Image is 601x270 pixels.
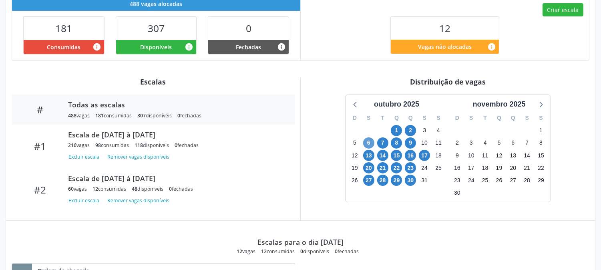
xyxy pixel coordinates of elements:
span: 488 [68,112,76,119]
div: disponíveis [135,142,169,149]
span: quinta-feira, 13 de novembro de 2025 [507,150,519,161]
span: sábado, 1 de novembro de 2025 [535,125,547,136]
div: D [450,112,464,124]
span: quinta-feira, 2 de outubro de 2025 [405,125,416,136]
span: domingo, 12 de outubro de 2025 [349,150,360,161]
span: terça-feira, 21 de outubro de 2025 [377,162,388,173]
span: 216 [68,142,76,149]
span: quarta-feira, 12 de novembro de 2025 [493,150,505,161]
span: sábado, 4 de outubro de 2025 [433,125,444,136]
span: sexta-feira, 28 de novembro de 2025 [521,175,533,186]
button: Criar escala [543,3,583,17]
span: 307 [148,22,165,35]
div: # [17,104,62,115]
span: sábado, 22 de novembro de 2025 [535,162,547,173]
span: sexta-feira, 14 de novembro de 2025 [521,150,533,161]
span: segunda-feira, 13 de outubro de 2025 [363,150,374,161]
span: quinta-feira, 16 de outubro de 2025 [405,150,416,161]
div: Escala de [DATE] à [DATE] [68,174,283,183]
div: vagas [68,185,87,192]
span: 118 [135,142,143,149]
span: quinta-feira, 20 de novembro de 2025 [507,162,519,173]
span: sábado, 18 de outubro de 2025 [433,150,444,161]
span: sábado, 25 de outubro de 2025 [433,162,444,173]
div: Escala de [DATE] à [DATE] [68,130,283,139]
span: quarta-feira, 5 de novembro de 2025 [493,137,505,149]
span: sexta-feira, 10 de outubro de 2025 [419,137,430,149]
span: 60 [68,185,74,192]
div: consumidas [95,142,129,149]
div: S [432,112,446,124]
span: domingo, 26 de outubro de 2025 [349,175,360,186]
span: terça-feira, 18 de novembro de 2025 [480,162,491,173]
span: 0 [300,248,303,255]
span: quinta-feira, 23 de outubro de 2025 [405,162,416,173]
div: outubro 2025 [371,99,422,110]
span: 0 [169,185,172,192]
div: Escalas para o dia [DATE] [257,238,344,246]
div: disponíveis [300,248,329,255]
div: fechadas [335,248,359,255]
span: segunda-feira, 10 de novembro de 2025 [466,150,477,161]
i: Vagas alocadas e sem marcações associadas [185,42,193,51]
span: 307 [137,112,146,119]
span: 181 [95,112,104,119]
span: quinta-feira, 30 de outubro de 2025 [405,175,416,186]
div: Q [404,112,418,124]
span: domingo, 2 de novembro de 2025 [452,137,463,149]
span: quarta-feira, 22 de outubro de 2025 [391,162,402,173]
span: sábado, 15 de novembro de 2025 [535,150,547,161]
span: Consumidas [47,43,80,51]
span: 12 [439,22,450,35]
span: segunda-feira, 6 de outubro de 2025 [363,137,374,149]
div: T [376,112,390,124]
span: 0 [175,142,177,149]
span: 12 [261,248,267,255]
span: Vagas não alocadas [418,42,472,51]
span: segunda-feira, 24 de novembro de 2025 [466,175,477,186]
span: Disponíveis [140,43,172,51]
div: fechadas [175,142,199,149]
span: quarta-feira, 8 de outubro de 2025 [391,137,402,149]
span: 0 [177,112,180,119]
span: sexta-feira, 3 de outubro de 2025 [419,125,430,136]
span: sexta-feira, 24 de outubro de 2025 [419,162,430,173]
span: quarta-feira, 26 de novembro de 2025 [493,175,505,186]
span: 0 [246,22,251,35]
span: terça-feira, 7 de outubro de 2025 [377,137,388,149]
span: sexta-feira, 31 de outubro de 2025 [419,175,430,186]
span: quinta-feira, 27 de novembro de 2025 [507,175,519,186]
div: fechadas [169,185,193,192]
span: domingo, 23 de novembro de 2025 [452,175,463,186]
div: D [348,112,362,124]
span: terça-feira, 14 de outubro de 2025 [377,150,388,161]
span: domingo, 19 de outubro de 2025 [349,162,360,173]
div: S [464,112,478,124]
span: terça-feira, 25 de novembro de 2025 [480,175,491,186]
div: fechadas [177,112,201,119]
div: vagas [68,112,90,119]
div: #2 [17,184,62,195]
div: Escalas [12,77,295,86]
span: sexta-feira, 17 de outubro de 2025 [419,150,430,161]
span: quinta-feira, 6 de novembro de 2025 [507,137,519,149]
div: novembro 2025 [469,99,529,110]
span: 181 [55,22,72,35]
span: terça-feira, 28 de outubro de 2025 [377,175,388,186]
div: vagas [68,142,90,149]
span: quinta-feira, 9 de outubro de 2025 [405,137,416,149]
i: Vagas alocadas que possuem marcações associadas [92,42,101,51]
span: 98 [95,142,101,149]
span: sábado, 29 de novembro de 2025 [535,175,547,186]
button: Excluir escala [68,195,103,206]
button: Remover vagas disponíveis [104,195,173,206]
span: quarta-feira, 29 de outubro de 2025 [391,175,402,186]
i: Quantidade de vagas restantes do teto de vagas [487,42,496,51]
div: Q [390,112,404,124]
div: S [362,112,376,124]
div: S [534,112,548,124]
div: Q [506,112,520,124]
span: domingo, 30 de novembro de 2025 [452,187,463,199]
span: 12 [237,248,242,255]
div: Distribuição de vagas [306,77,589,86]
